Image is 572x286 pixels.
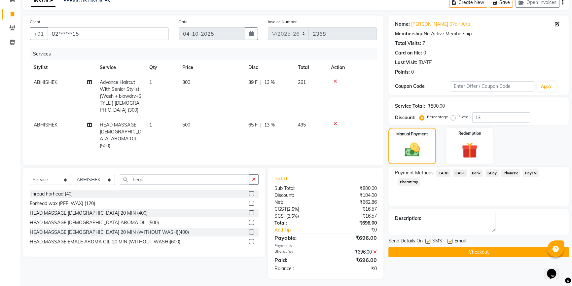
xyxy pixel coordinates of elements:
[269,199,326,206] div: Net:
[149,79,152,85] span: 1
[395,103,425,110] div: Service Total:
[395,215,421,222] div: Description:
[395,114,415,121] div: Discount:
[264,122,275,128] span: 13 %
[458,130,481,136] label: Redemption
[100,122,141,149] span: HEAD MASSAGE [DEMOGRAPHIC_DATA] AROMA OIL (500)
[457,140,483,160] img: _gift.svg
[30,191,73,197] div: Thread Forhead (40)
[30,229,189,236] div: HEAD MASSAGE [DEMOGRAPHIC_DATA] 20 MIN (WITHOUT WASH)(400)
[268,19,297,25] label: Invoice Number
[395,169,434,176] span: Payment Methods
[30,19,40,25] label: Client
[178,60,244,75] th: Price
[326,185,382,192] div: ₹800.00
[427,114,448,120] label: Percentage
[248,79,258,86] span: 39 F
[298,122,306,128] span: 435
[30,48,382,60] div: Services
[422,40,425,47] div: 7
[326,213,382,220] div: ₹16.57
[298,79,306,85] span: 261
[326,249,382,256] div: ₹696.00
[149,122,152,128] span: 1
[34,79,57,85] span: ABHISHEK
[96,60,145,75] th: Service
[396,131,428,137] label: Manual Payment
[269,206,326,213] div: ( )
[182,79,190,85] span: 300
[537,82,556,91] button: Apply
[395,50,422,56] div: Card on file:
[428,103,445,110] div: ₹800.00
[269,256,326,264] div: Paid:
[395,83,451,90] div: Coupon Code
[274,206,287,212] span: CGST
[248,122,258,128] span: 65 F
[294,60,327,75] th: Total
[260,122,262,128] span: |
[544,260,565,279] iframe: chat widget
[395,30,424,37] div: Membership:
[400,141,425,159] img: _cash.svg
[453,169,467,177] span: CASH
[30,210,148,217] div: HEAD MASSAGE [DEMOGRAPHIC_DATA] 20 MIN (400)
[179,19,188,25] label: Date
[458,114,468,120] label: Fixed
[327,60,377,75] th: Action
[269,213,326,220] div: ( )
[288,206,298,212] span: 2.5%
[182,122,190,128] span: 500
[411,21,470,28] a: [PERSON_NAME] 07dir Airp
[470,169,483,177] span: Bank
[423,50,426,56] div: 0
[326,234,382,242] div: ₹696.00
[30,60,96,75] th: Stylist
[388,247,569,257] button: Checkout
[398,178,420,186] span: BharatPay
[326,206,382,213] div: ₹16.57
[523,169,539,177] span: PayTM
[120,174,249,185] input: Search or Scan
[326,220,382,227] div: ₹696.00
[288,213,298,219] span: 2.5%
[269,265,326,272] div: Balance :
[388,237,423,246] span: Send Details On
[274,243,377,249] div: Payments
[485,169,499,177] span: GPay
[335,227,382,233] div: ₹0
[395,59,417,66] div: Last Visit:
[454,237,466,246] span: Email
[395,69,410,76] div: Points:
[395,21,410,28] div: Name:
[274,213,286,219] span: SGST
[48,27,169,40] input: Search by Name/Mobile/Email/Code
[451,81,534,91] input: Enter Offer / Coupon Code
[269,185,326,192] div: Sub Total:
[432,237,442,246] span: SMS
[395,30,562,37] div: No Active Membership
[411,69,414,76] div: 0
[269,192,326,199] div: Discount:
[418,59,433,66] div: [DATE]
[30,238,180,245] div: HEAD MASSAGE EMALE AROMA OIL 20 MIN (WITHOUT WASH)(600)
[30,219,159,226] div: HEAD MASSAGE [DEMOGRAPHIC_DATA] AROMA OIL (500)
[326,265,382,272] div: ₹0
[395,40,421,47] div: Total Visits:
[260,79,262,86] span: |
[145,60,178,75] th: Qty
[100,79,141,113] span: Advance Haircut With Senior Stylist (Wash + blowdry+STYLE ) [DEMOGRAPHIC_DATA] (300)
[326,199,382,206] div: ₹662.86
[269,227,335,233] a: Add Tip
[326,256,382,264] div: ₹696.00
[269,220,326,227] div: Total:
[264,79,275,86] span: 13 %
[244,60,294,75] th: Disc
[269,249,326,256] div: BharatPay
[30,27,48,40] button: +91
[501,169,520,177] span: PhonePe
[274,175,290,182] span: Total
[326,192,382,199] div: ₹104.00
[34,122,57,128] span: ABHISHEK
[436,169,450,177] span: CARD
